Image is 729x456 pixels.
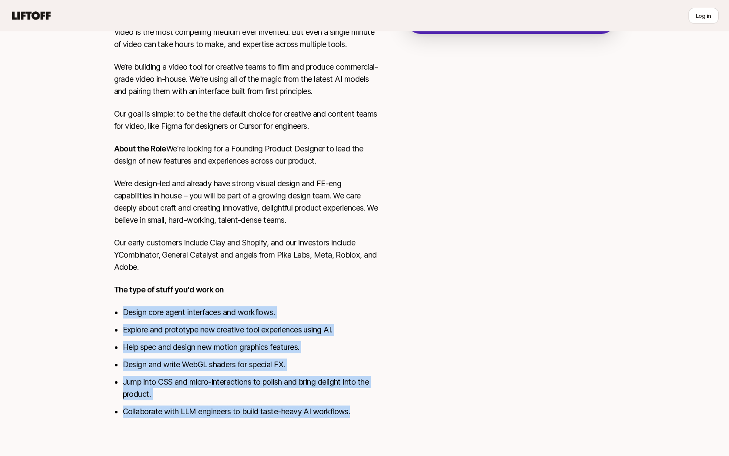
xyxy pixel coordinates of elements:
[123,406,379,418] li: Collaborate with LLM engineers to build taste-heavy AI workflows.
[114,178,379,226] p: We’re design-led and already have strong visual design and FE-eng capabilities in house – you wil...
[114,285,224,294] strong: The type of stuff you'd work on
[114,108,379,132] p: Our goal is simple: to be the the default choice for creative and content teams for video, like F...
[114,237,379,273] p: Our early customers include Clay and Shopify, and our investors include YCombinator, General Cata...
[689,8,719,23] button: Log in
[114,143,379,167] p: We're looking for a Founding Product Designer to lead the design of new features and experiences ...
[114,144,166,153] strong: About the Role
[114,61,379,97] p: We’re building a video tool for creative teams to film and produce commercial-grade video in-hous...
[123,376,379,400] li: Jump into CSS and micro-interactions to polish and bring delight into the product.
[123,341,379,353] li: Help spec and design new motion graphics features.
[114,26,379,50] p: Video is the most compelling medium ever invented. But even a single minute of video can take hou...
[123,359,379,371] li: Design and write WebGL shaders for special FX.
[123,324,379,336] li: Explore and prototype new creative tool experiences using AI.
[123,306,379,319] li: Design core agent interfaces and workflows.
